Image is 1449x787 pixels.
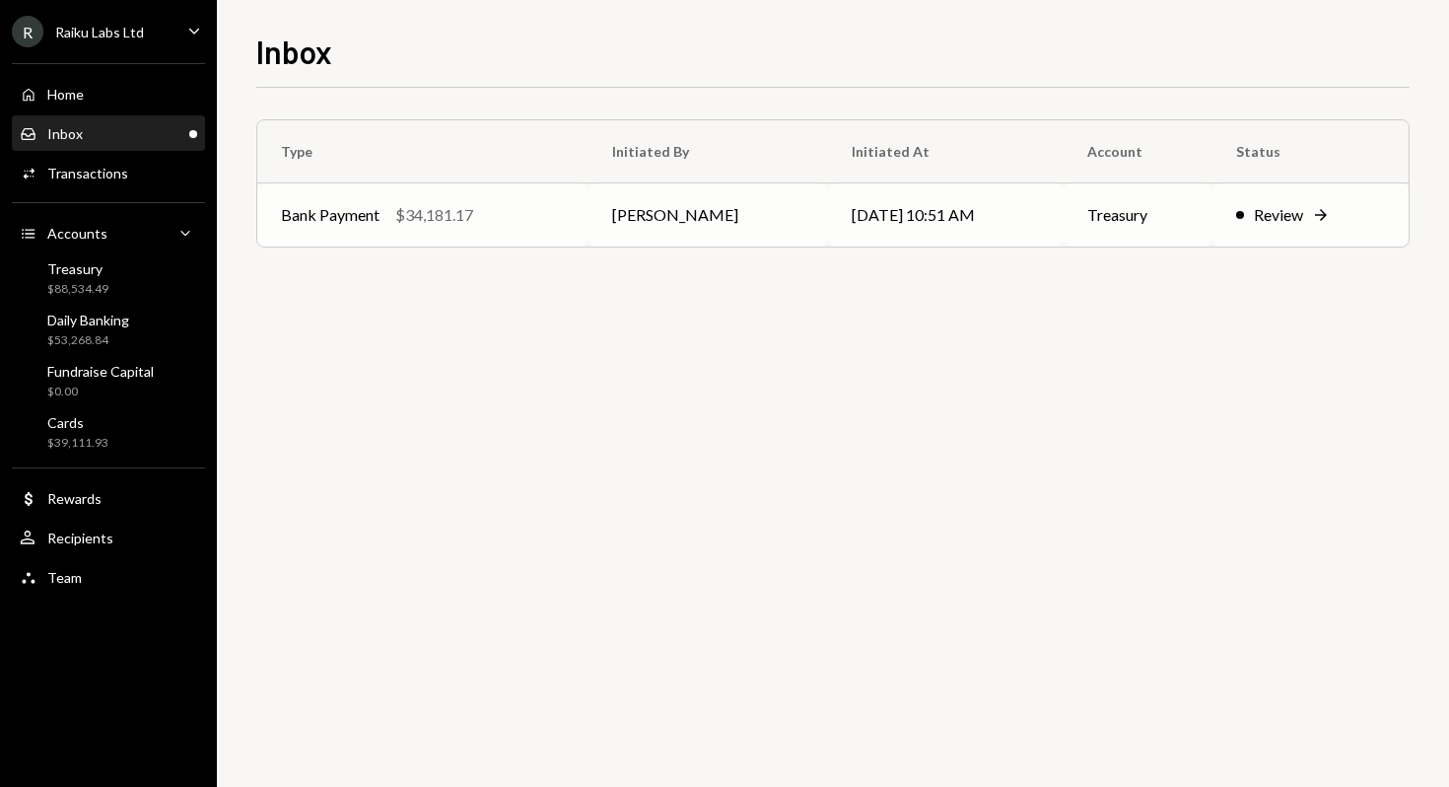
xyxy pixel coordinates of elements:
div: Home [47,86,84,103]
div: R [12,16,43,47]
td: [DATE] 10:51 AM [828,183,1064,247]
a: Recipients [12,520,205,555]
div: $0.00 [47,384,154,400]
div: Bank Payment [281,203,379,227]
th: Initiated By [588,120,828,183]
th: Account [1064,120,1212,183]
a: Cards$39,111.93 [12,408,205,456]
a: Fundraise Capital$0.00 [12,357,205,404]
div: $53,268.84 [47,332,129,349]
div: Cards [47,414,108,431]
div: Recipients [47,530,113,546]
a: Accounts [12,215,205,250]
div: $88,534.49 [47,281,108,298]
a: Treasury$88,534.49 [12,254,205,302]
div: Treasury [47,260,108,277]
div: Fundraise Capital [47,363,154,380]
div: Transactions [47,165,128,181]
div: $39,111.93 [47,435,108,452]
div: Team [47,569,82,586]
th: Initiated At [828,120,1064,183]
a: Home [12,76,205,111]
th: Status [1212,120,1409,183]
a: Team [12,559,205,595]
div: Accounts [47,225,107,242]
div: $34,181.17 [395,203,473,227]
th: Type [257,120,588,183]
h1: Inbox [256,32,332,71]
div: Inbox [47,125,83,142]
div: Review [1254,203,1303,227]
td: Treasury [1064,183,1212,247]
div: Rewards [47,490,102,507]
td: [PERSON_NAME] [588,183,828,247]
a: Inbox [12,115,205,151]
a: Daily Banking$53,268.84 [12,306,205,353]
div: Daily Banking [47,312,129,328]
div: Raiku Labs Ltd [55,24,144,40]
a: Transactions [12,155,205,190]
a: Rewards [12,480,205,516]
